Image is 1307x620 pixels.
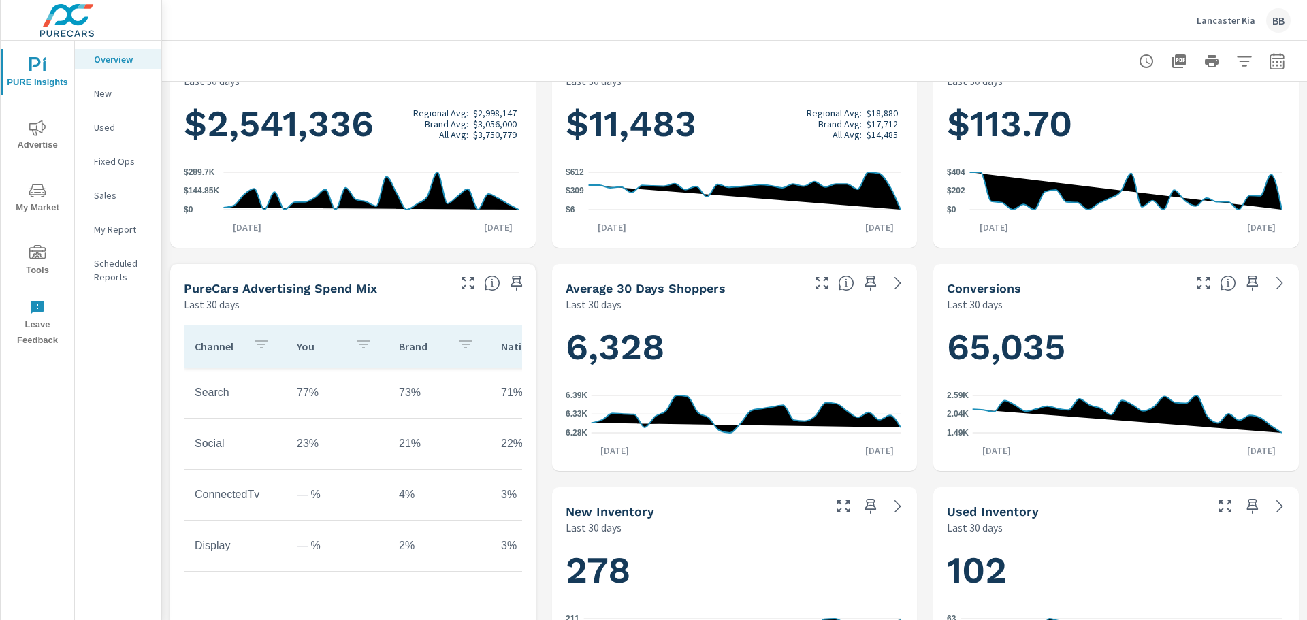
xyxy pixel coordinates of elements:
p: $17,712 [867,118,898,129]
td: 73% [388,376,490,410]
text: 1.49K [947,428,969,438]
div: Fixed Ops [75,151,161,172]
td: — % [286,478,388,512]
p: Regional Avg: [807,108,862,118]
text: $309 [566,186,584,196]
p: [DATE] [973,444,1020,457]
h1: $11,483 [566,101,904,147]
td: Search [184,376,286,410]
span: My Market [5,182,70,216]
p: Last 30 days [566,296,622,312]
text: $289.7K [184,167,215,177]
p: Channel [195,340,242,353]
h5: Used Inventory [947,504,1039,519]
p: Scheduled Reports [94,257,150,284]
button: Select Date Range [1263,48,1291,75]
p: $3,056,000 [473,118,517,129]
h5: New Inventory [566,504,654,519]
text: $6 [566,205,575,214]
td: — % [286,529,388,563]
p: $3,750,779 [473,129,517,140]
p: [DATE] [223,221,271,234]
a: See more details in report [1269,495,1291,517]
h5: PureCars Advertising Spend Mix [184,281,377,295]
div: Scheduled Reports [75,253,161,287]
text: $0 [184,205,193,214]
div: BB [1266,8,1291,33]
text: 6.28K [566,428,587,438]
p: All Avg: [833,129,862,140]
span: Tools [5,245,70,278]
span: Save this to your personalized report [1242,272,1263,294]
p: Brand Avg: [818,118,862,129]
text: 2.59K [947,391,969,400]
a: See more details in report [1269,272,1291,294]
p: Regional Avg: [413,108,468,118]
p: Brand [399,340,447,353]
p: Last 30 days [947,296,1003,312]
span: Save this to your personalized report [1242,495,1263,517]
span: Save this to your personalized report [506,272,528,294]
div: My Report [75,219,161,240]
text: 2.04K [947,410,969,419]
button: Print Report [1198,48,1225,75]
button: Apply Filters [1231,48,1258,75]
p: Fixed Ops [94,154,150,168]
td: Display [184,529,286,563]
p: Lancaster Kia [1197,14,1255,27]
text: $612 [566,167,584,177]
button: Make Fullscreen [833,495,854,517]
td: ConnectedTv [184,478,286,512]
p: Last 30 days [566,519,622,536]
span: Leave Feedback [5,299,70,348]
div: Used [75,117,161,137]
span: A rolling 30 day total of daily Shoppers on the dealership website, averaged over the selected da... [838,275,854,291]
span: Save this to your personalized report [860,495,882,517]
button: Make Fullscreen [1214,495,1236,517]
p: All Avg: [439,129,468,140]
div: nav menu [1,41,74,354]
span: The number of dealer-specified goals completed by a visitor. [Source: This data is provided by th... [1220,275,1236,291]
span: Advertise [5,120,70,153]
h1: 102 [947,547,1285,593]
p: [DATE] [1238,221,1285,234]
p: New [94,86,150,100]
span: PURE Insights [5,57,70,91]
button: Make Fullscreen [1193,272,1214,294]
div: Overview [75,49,161,69]
p: Last 30 days [184,296,240,312]
h1: $2,541,336 [184,101,522,147]
p: [DATE] [856,444,903,457]
td: 77% [286,376,388,410]
p: Used [94,120,150,134]
div: New [75,83,161,103]
td: 23% [286,427,388,461]
a: See more details in report [887,272,909,294]
p: $2,998,147 [473,108,517,118]
td: 22% [490,427,592,461]
p: Brand Avg: [425,118,468,129]
td: 2% [388,529,490,563]
p: Sales [94,189,150,202]
button: "Export Report to PDF" [1165,48,1193,75]
p: $14,485 [867,129,898,140]
p: Overview [94,52,150,66]
td: 21% [388,427,490,461]
text: $0 [947,205,956,214]
div: Sales [75,185,161,206]
text: 6.33K [566,409,587,419]
td: 4% [388,478,490,512]
text: $202 [947,186,965,196]
h1: $113.70 [947,101,1285,147]
span: Save this to your personalized report [860,272,882,294]
td: Social [184,427,286,461]
h5: Average 30 Days Shoppers [566,281,726,295]
p: [DATE] [474,221,522,234]
p: $18,880 [867,108,898,118]
p: [DATE] [591,444,639,457]
h5: Conversions [947,281,1021,295]
p: Last 30 days [947,519,1003,536]
h1: 278 [566,547,904,593]
button: Make Fullscreen [811,272,833,294]
h1: 65,035 [947,324,1285,370]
